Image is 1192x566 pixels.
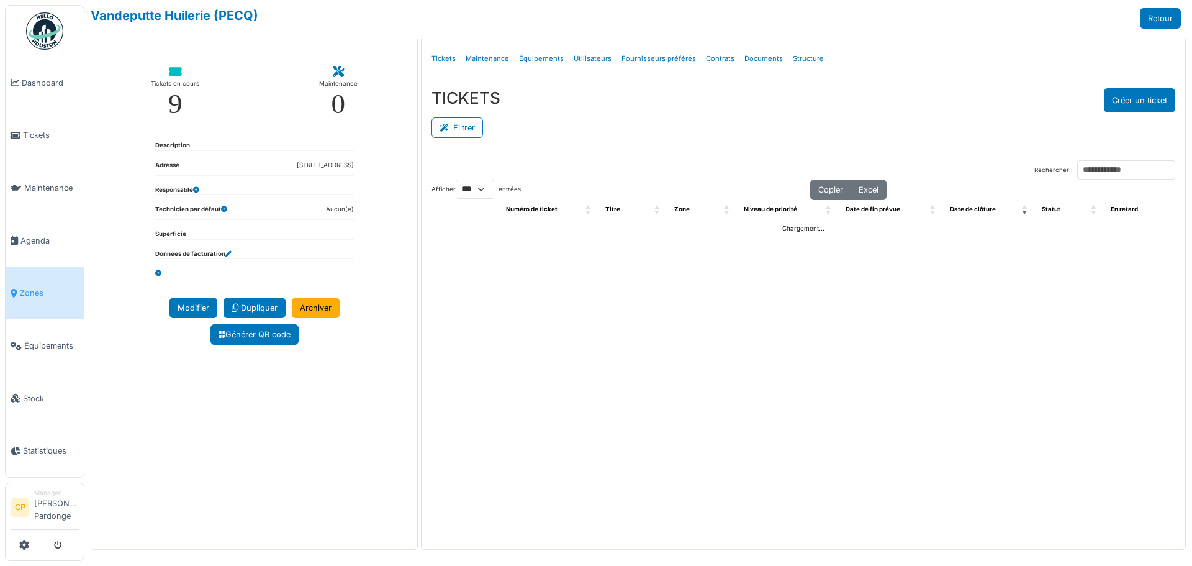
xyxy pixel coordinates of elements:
li: [PERSON_NAME] Pardonge [34,488,79,527]
div: Tickets en cours [151,78,199,90]
a: Tickets [427,44,461,73]
button: Copier [810,180,851,200]
span: Zone: Activate to sort [724,200,731,219]
a: Vandeputte Huilerie (PECQ) [91,8,258,23]
a: Fournisseurs préférés [616,44,701,73]
td: Chargement... [431,219,1175,239]
span: Date de fin prévue: Activate to sort [930,200,937,219]
span: Date de fin prévue [846,206,900,212]
dd: Aucun(e) [326,205,354,214]
dt: Superficie [155,230,186,239]
select: Afficherentrées [456,180,494,199]
span: Statistiques [23,445,79,457]
span: Stock [23,393,79,404]
a: Stock [6,372,84,425]
a: Tickets en cours 9 [141,57,209,128]
a: Retour [1140,8,1181,29]
button: Excel [851,180,887,200]
span: Titre [605,206,620,212]
span: En retard [1111,206,1138,212]
a: Contrats [701,44,739,73]
span: Niveau de priorité [744,206,797,212]
div: 0 [332,90,346,118]
a: Agenda [6,214,84,267]
a: Équipements [514,44,569,73]
a: Maintenance [6,162,84,214]
button: Filtrer [431,117,483,138]
span: Maintenance [24,182,79,194]
span: Numéro de ticket: Activate to sort [585,200,593,219]
dt: Description [155,141,190,150]
span: Date de clôture: Activate to remove sorting [1022,200,1029,219]
a: Équipements [6,319,84,372]
li: CP [11,498,29,517]
img: Badge_color-CXgf-gQk.svg [26,12,63,50]
a: Maintenance 0 [309,57,368,128]
dt: Technicien par défaut [155,205,227,219]
a: Statistiques [6,424,84,477]
a: Tickets [6,109,84,162]
a: Modifier [169,298,217,318]
label: Afficher entrées [431,180,521,199]
dt: Données de facturation [155,250,232,259]
span: Niveau de priorité: Activate to sort [826,200,833,219]
span: Date de clôture [950,206,996,212]
div: Manager [34,488,79,498]
span: Numéro de ticket [506,206,558,212]
span: Tickets [23,129,79,141]
span: Agenda [20,235,79,247]
h3: TICKETS [431,88,500,107]
span: Dashboard [22,77,79,89]
span: Statut [1042,206,1060,212]
span: Copier [818,185,843,194]
a: Zones [6,267,84,320]
a: Structure [788,44,829,73]
a: Maintenance [461,44,514,73]
a: CP Manager[PERSON_NAME] Pardonge [11,488,79,530]
button: Créer un ticket [1104,88,1175,112]
span: Excel [859,185,878,194]
a: Utilisateurs [569,44,616,73]
dt: Adresse [155,161,179,175]
dd: [STREET_ADDRESS] [297,161,354,170]
span: Zones [20,287,79,299]
span: Équipements [24,340,79,352]
a: Générer QR code [210,324,299,345]
a: Dupliquer [223,298,286,318]
a: Dashboard [6,57,84,109]
a: Documents [739,44,788,73]
span: Titre: Activate to sort [654,200,662,219]
dt: Responsable [155,186,199,195]
span: Statut: Activate to sort [1091,200,1098,219]
div: 9 [168,90,183,118]
label: Rechercher : [1034,166,1073,175]
div: Maintenance [319,78,358,90]
span: Zone [674,206,690,212]
a: Archiver [292,298,340,318]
